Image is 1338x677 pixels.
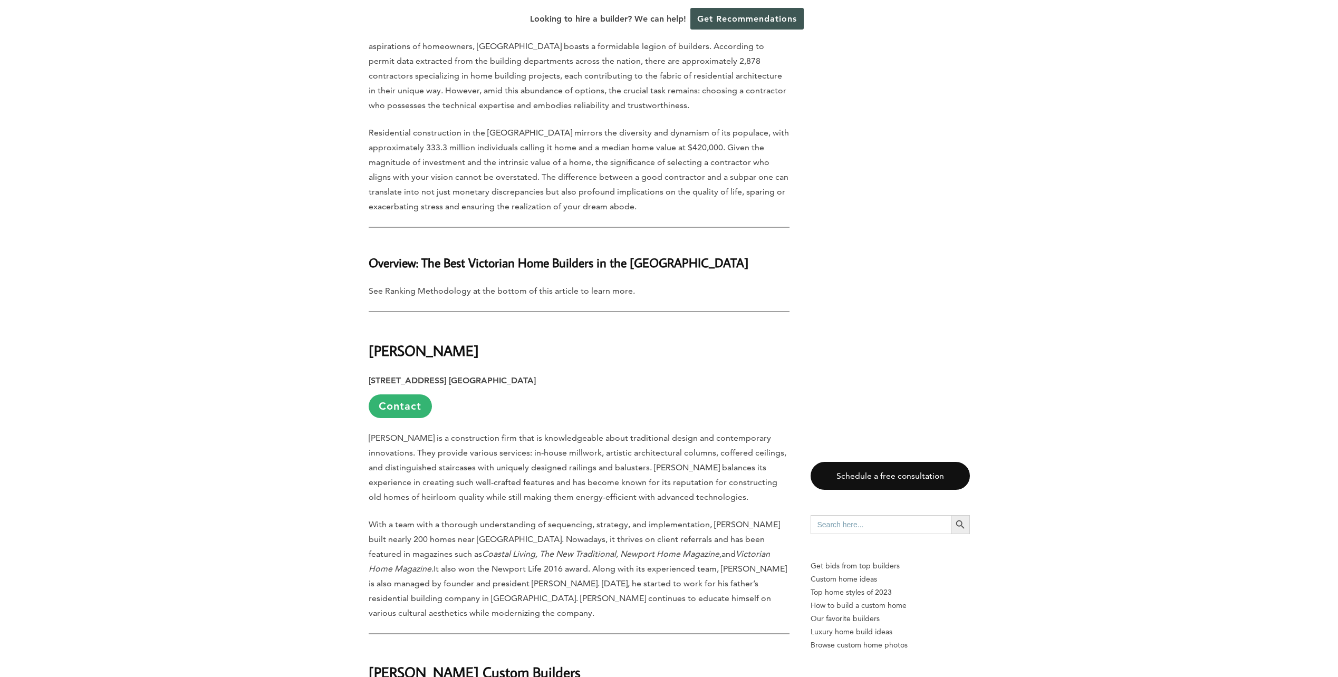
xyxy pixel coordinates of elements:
p: Residential construction in the [GEOGRAPHIC_DATA] mirrors the diversity and dynamism of its popul... [369,125,790,214]
em: Coastal Living, The New Traditional, Newport Home Magazine, [482,549,721,559]
a: Contact [369,394,432,418]
a: Get Recommendations [690,8,804,30]
p: With a team with a thorough understanding of sequencing, strategy, and implementation, [PERSON_NA... [369,517,790,621]
iframe: Drift Widget Chat Controller [1285,624,1325,664]
a: Browse custom home photos [811,639,970,652]
input: Search here... [811,515,951,534]
a: Top home styles of 2023 [811,586,970,599]
p: [PERSON_NAME] is a construction firm that is knowledgeable about traditional design and contempor... [369,431,790,505]
a: How to build a custom home [811,599,970,612]
a: Our favorite builders [811,612,970,625]
p: In the vast landscape of home construction, where every hammer strike and brick laid shapes the d... [369,24,790,113]
em: Victorian Home Magazine. [369,549,770,574]
p: Get bids from top builders [811,559,970,573]
a: Custom home ideas [811,573,970,586]
strong: Overview: The Best Victorian Home Builders in the [GEOGRAPHIC_DATA] [369,254,748,270]
a: Schedule a free consultation [811,462,970,490]
p: See Ranking Methodology at the bottom of this article to learn more. [369,284,790,298]
svg: Search [955,519,966,530]
strong: [STREET_ADDRESS] [GEOGRAPHIC_DATA] [369,375,536,385]
strong: [PERSON_NAME] [369,341,479,360]
a: Luxury home build ideas [811,625,970,639]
